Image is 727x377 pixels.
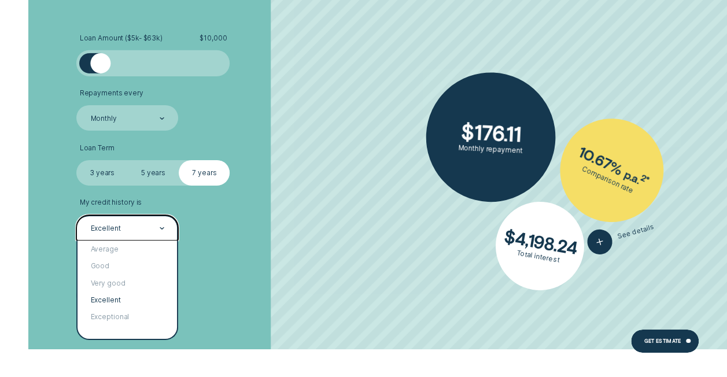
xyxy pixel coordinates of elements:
label: 3 years [76,160,127,186]
span: My credit history is [80,198,142,207]
div: Average [78,241,177,257]
button: See details [584,215,657,257]
div: Good [78,258,177,275]
label: 5 years [128,160,179,186]
div: Excellent [78,292,177,309]
label: 7 years [179,160,230,186]
span: See details [617,223,655,241]
span: Repayments every [80,89,143,98]
span: $ 10,000 [200,34,227,43]
div: Exceptional [78,309,177,326]
span: Loan Amount ( $5k - $63k ) [80,34,163,43]
div: Monthly [91,114,117,123]
a: Get Estimate [631,330,699,353]
div: Very good [78,275,177,291]
div: Excellent [91,224,121,233]
span: Loan Term [80,144,115,153]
